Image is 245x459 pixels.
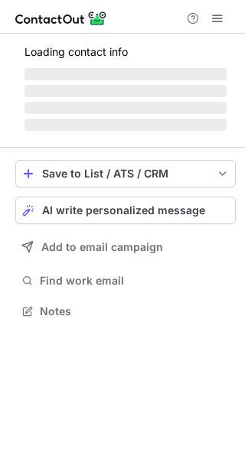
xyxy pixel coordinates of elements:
button: Add to email campaign [15,233,236,261]
span: AI write personalized message [42,204,205,216]
div: Save to List / ATS / CRM [42,168,209,180]
span: Find work email [40,274,230,288]
img: ContactOut v5.3.10 [15,9,107,28]
span: ‌ [24,85,227,97]
span: Notes [40,304,230,318]
span: ‌ [24,119,227,131]
p: Loading contact info [24,46,227,58]
button: Find work email [15,270,236,291]
button: Notes [15,301,236,322]
span: ‌ [24,68,227,80]
button: AI write personalized message [15,197,236,224]
span: Add to email campaign [41,241,163,253]
button: save-profile-one-click [15,160,236,187]
span: ‌ [24,102,227,114]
